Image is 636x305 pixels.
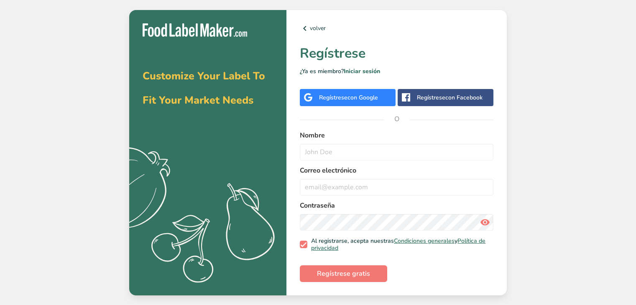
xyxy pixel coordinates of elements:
[317,269,370,279] span: Regístrese gratis
[300,201,493,211] label: Contraseña
[344,67,380,75] a: Iniciar sesión
[307,237,490,252] span: Al registrarse, acepta nuestras y
[384,107,409,132] span: O
[417,93,483,102] div: Regístrese
[300,265,387,282] button: Regístrese gratis
[300,130,493,140] label: Nombre
[143,23,247,37] img: Food Label Maker
[311,237,485,252] a: Política de privacidad
[319,93,378,102] div: Regístrese
[300,23,493,33] a: volver
[347,94,378,102] span: con Google
[445,94,483,102] span: con Facebook
[300,144,493,160] input: John Doe
[394,237,455,245] a: Condiciones generales
[143,69,265,107] span: Customize Your Label To Fit Your Market Needs
[300,43,493,64] h1: Regístrese
[300,179,493,196] input: email@example.com
[300,165,493,175] label: Correo electrónico
[300,67,493,76] p: ¿Ya es miembro?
